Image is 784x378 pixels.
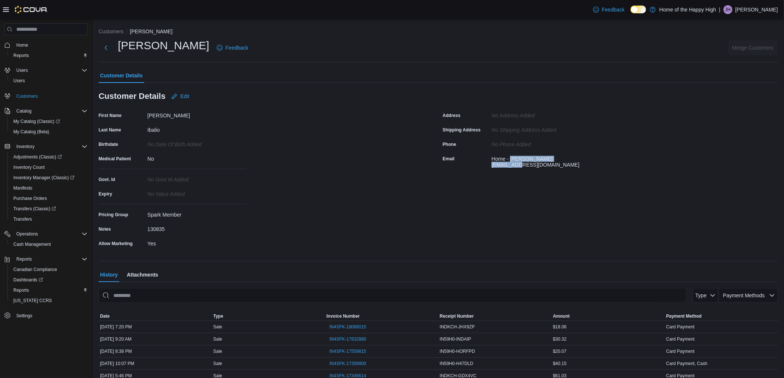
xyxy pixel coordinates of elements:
span: Canadian Compliance [10,265,87,274]
button: IN4SFK-18066015 [326,322,369,331]
span: Sale [213,348,222,354]
button: Payment Method [665,312,778,321]
a: Reports [10,286,32,295]
span: Cash Management [10,240,87,249]
button: Date [99,312,212,321]
button: Settings [1,310,90,321]
p: Home of the Happy High [660,5,716,14]
span: [DATE] 7:20 PM [100,324,132,330]
span: IN4SFK-17559815 [329,348,366,354]
span: IN4SFK-17359900 [329,361,366,367]
div: No value added [147,188,247,197]
div: No Date Of Birth added [147,138,247,147]
div: Jocelyne Hall [724,5,732,14]
input: This is a search bar. As you type, the results lower in the page will automatically filter. [99,288,687,303]
span: Transfers [13,216,32,222]
span: Inventory Count [10,163,87,172]
button: Inventory Count [7,162,90,173]
span: Inventory [16,144,34,150]
a: Inventory Count [10,163,48,172]
a: Transfers (Classic) [10,204,59,213]
label: Medical Patient [99,156,131,162]
span: Edit [180,93,189,100]
span: Receipt Number [440,313,474,319]
span: Manifests [13,185,32,191]
span: Purchase Orders [10,194,87,203]
h3: Customer Details [99,92,166,101]
span: [DATE] 9:20 AM [100,336,132,342]
a: Inventory Manager (Classic) [7,173,90,183]
span: Catalog [16,108,31,114]
span: Adjustments (Classic) [13,154,62,160]
div: No Phone added [492,138,531,147]
a: Manifests [10,184,35,193]
span: Settings [16,313,32,319]
span: Users [10,76,87,85]
button: Transfers [7,214,90,224]
button: Operations [13,230,41,238]
a: Home [13,41,31,50]
span: Feedback [602,6,625,13]
div: 130835 [147,223,247,232]
button: IN4SFK-17359900 [326,359,369,368]
button: Catalog [13,107,34,116]
span: Inventory Count [13,164,45,170]
button: Amount [552,312,665,321]
div: Yes [147,238,247,247]
label: Notes [99,226,111,232]
label: Pricing Group [99,212,128,218]
span: Dashboards [13,277,43,283]
span: Customer Details [100,68,143,83]
button: Reports [1,254,90,264]
span: Inventory Manager (Classic) [10,173,87,182]
span: Card Payment, Cash [666,361,707,367]
span: My Catalog (Beta) [10,127,87,136]
button: Cash Management [7,239,90,250]
span: Invoice Number [326,313,360,319]
p: | [719,5,721,14]
a: Dashboards [7,275,90,285]
label: Allow Marketing [99,241,133,247]
span: [DATE] 8:38 PM [100,348,132,354]
a: Cash Management [10,240,54,249]
button: My Catalog (Beta) [7,127,90,137]
span: Sale [213,336,222,342]
a: Customers [13,92,41,101]
label: Expiry [99,191,112,197]
span: Merge Customers [732,44,774,51]
span: Customers [16,93,38,99]
a: Adjustments (Classic) [10,153,65,161]
button: Canadian Compliance [7,264,90,275]
div: Home - [PERSON_NAME][EMAIL_ADDRESS][DOMAIN_NAME] [492,153,591,168]
span: Reports [13,255,87,264]
span: Transfers [10,215,87,224]
span: Customers [13,91,87,100]
button: Receipt Number [438,312,552,321]
button: Inventory [1,141,90,152]
span: Users [13,78,25,84]
span: Settings [13,311,87,320]
button: Reports [7,50,90,61]
span: INDKCH-JHX9ZP [440,324,475,330]
span: Reports [16,256,32,262]
button: Purchase Orders [7,193,90,204]
button: IN4SFK-17832880 [326,335,369,344]
button: [PERSON_NAME] [130,29,173,34]
a: Transfers [10,215,35,224]
div: $40.15 [552,359,665,368]
input: Dark Mode [631,6,646,13]
span: Inventory [13,142,87,151]
span: IN59H0-INDAIP [440,336,471,342]
span: Inventory Manager (Classic) [13,175,74,181]
button: Users [13,66,31,75]
h1: [PERSON_NAME] [118,38,209,53]
label: Last Name [99,127,121,133]
label: Shipping Address [443,127,481,133]
span: Transfers (Classic) [13,206,56,212]
a: My Catalog (Beta) [10,127,52,136]
button: Operations [1,229,90,239]
span: Payment Methods [723,292,765,298]
span: My Catalog (Beta) [13,129,49,135]
span: Attachments [127,267,158,282]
